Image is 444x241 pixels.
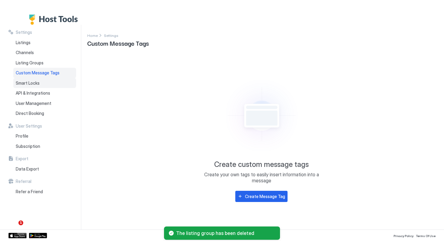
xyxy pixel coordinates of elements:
[16,144,40,149] span: Subscription
[13,58,76,68] a: Listing Groups
[13,98,76,109] a: User Management
[16,50,34,55] span: Channels
[16,133,28,139] span: Profile
[6,220,21,235] iframe: Intercom live chat
[13,78,76,88] a: Smart Locks
[87,33,98,38] span: Home
[16,101,51,106] span: User Management
[13,37,76,48] a: Listings
[16,80,40,86] span: Smart Locks
[235,191,288,202] button: Create Message Tag
[29,15,81,25] div: Host Tools Logo
[16,90,50,96] span: API & Integrations
[13,108,76,119] a: Direct Booking
[16,30,32,35] span: Settings
[16,60,43,66] span: Listing Groups
[13,68,76,78] a: Custom Message Tags
[16,70,60,76] span: Custom Message Tags
[214,160,309,169] span: Create custom message tags
[13,47,76,58] a: Channels
[176,230,275,236] span: The listing group has been deleted
[16,40,31,45] span: Listings
[13,131,76,141] a: Profile
[13,187,76,197] a: Refer a Friend
[16,123,42,129] span: User Settings
[87,32,98,38] a: Home
[201,171,322,184] span: Create your own tags to easily insert information into a message
[245,193,285,200] div: Create Message Tag
[16,189,43,194] span: Refer a Friend
[104,33,118,38] span: Settings
[104,32,118,38] div: Breadcrumb
[104,32,118,38] a: Settings
[16,166,39,172] span: Data Export
[16,111,44,116] span: Direct Booking
[87,38,149,47] span: Custom Message Tags
[13,164,76,174] a: Data Export
[16,156,28,161] span: Export
[18,220,23,225] span: 1
[16,179,31,184] span: Referral
[13,88,76,98] a: API & Integrations
[87,32,98,38] div: Breadcrumb
[13,141,76,151] a: Subscription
